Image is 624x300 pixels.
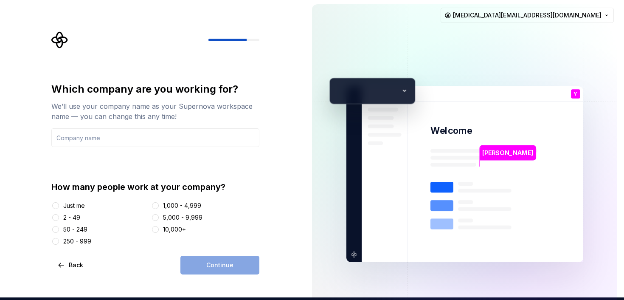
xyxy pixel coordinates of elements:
p: Welcome [430,125,472,137]
div: We’ll use your company name as your Supernova workspace name — you can change this any time! [51,101,259,122]
div: 2 - 49 [63,213,80,222]
div: Which company are you working for? [51,82,259,96]
svg: Supernova Logo [51,31,68,48]
div: How many people work at your company? [51,181,259,193]
p: Y [573,92,577,96]
div: Just me [63,201,85,210]
div: 1,000 - 4,999 [163,201,201,210]
span: Back [69,261,83,269]
div: 50 - 249 [63,225,87,234]
span: [MEDICAL_DATA][EMAIL_ADDRESS][DOMAIN_NAME] [453,11,602,20]
button: [MEDICAL_DATA][EMAIL_ADDRESS][DOMAIN_NAME] [441,8,614,23]
p: [PERSON_NAME] [482,148,533,158]
div: 250 - 999 [63,237,91,246]
input: Company name [51,128,259,147]
div: 5,000 - 9,999 [163,213,202,222]
div: 10,000+ [163,225,186,234]
button: Back [51,256,90,275]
